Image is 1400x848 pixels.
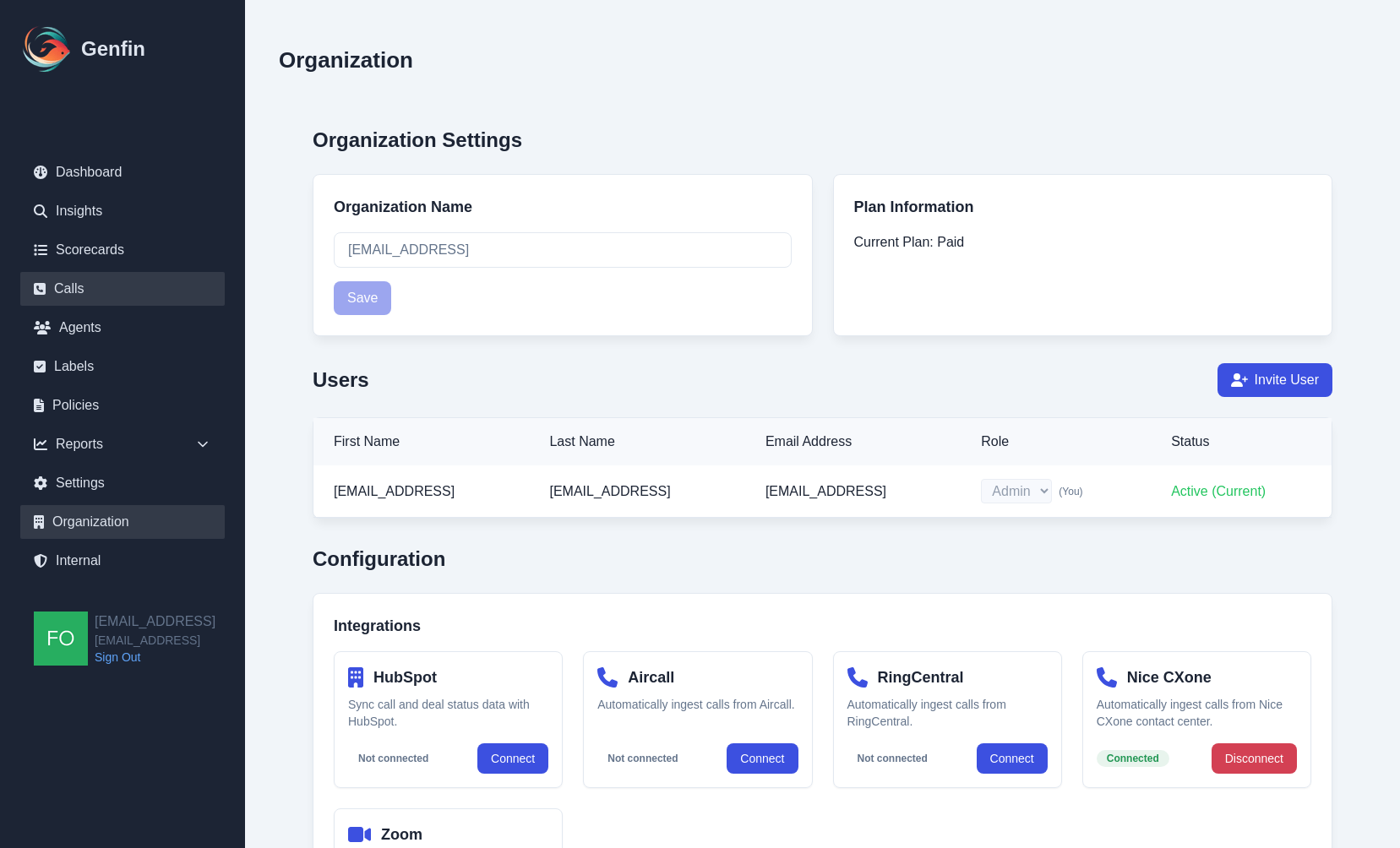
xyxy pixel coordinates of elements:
[313,127,1332,154] h2: Organization Settings
[878,666,964,689] h4: RingCentral
[81,35,145,63] h1: Genfin
[20,233,225,267] a: Scorecards
[854,195,1312,219] h3: Plan Information
[381,823,422,846] h4: Zoom
[20,311,225,345] a: Agents
[765,484,886,498] span: [EMAIL_ADDRESS]
[334,195,792,219] h3: Organization Name
[745,418,961,465] th: Email Address
[847,696,1048,730] p: Automatically ingest calls from RingCentral.
[20,389,225,422] a: Policies
[334,232,792,268] input: Enter your organization name
[20,427,225,461] div: Reports
[313,546,1332,573] h2: Configuration
[279,47,413,73] h2: Organization
[1218,363,1332,397] button: Invite User
[854,232,1312,253] p: Paid
[95,612,215,632] h2: [EMAIL_ADDRESS]
[334,614,1311,638] h3: Integrations
[313,418,529,465] th: First Name
[34,612,88,666] img: founders@genfin.ai
[977,743,1048,774] a: Connect
[1097,696,1297,730] p: Automatically ingest calls from Nice CXone contact center.
[348,696,548,730] p: Sync call and deal status data with HubSpot.
[961,418,1151,465] th: Role
[95,649,215,666] a: Sign Out
[20,466,225,500] a: Settings
[1212,743,1297,774] button: Disconnect
[847,750,938,767] span: Not connected
[628,666,674,689] h4: Aircall
[727,743,798,774] a: Connect
[549,484,670,498] span: [EMAIL_ADDRESS]
[20,22,74,76] img: Logo
[334,281,391,315] button: Save
[20,505,225,539] a: Organization
[20,272,225,306] a: Calls
[1097,750,1169,767] span: Connected on Aug 25, 2025
[95,632,215,649] span: [EMAIL_ADDRESS]
[20,155,225,189] a: Dashboard
[1151,418,1332,465] th: Status
[1059,485,1082,498] span: (You)
[477,743,548,774] a: Connect
[20,544,225,578] a: Internal
[1127,666,1212,689] h4: Nice CXone
[334,484,455,498] span: [EMAIL_ADDRESS]
[20,194,225,228] a: Insights
[597,750,688,767] span: Not connected
[597,696,798,713] p: Automatically ingest calls from Aircall.
[854,235,934,249] span: Current Plan:
[373,666,437,689] h4: HubSpot
[313,367,369,394] h2: Users
[529,418,744,465] th: Last Name
[20,350,225,383] a: Labels
[1171,484,1266,498] span: Active (Current)
[348,750,439,767] span: Not connected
